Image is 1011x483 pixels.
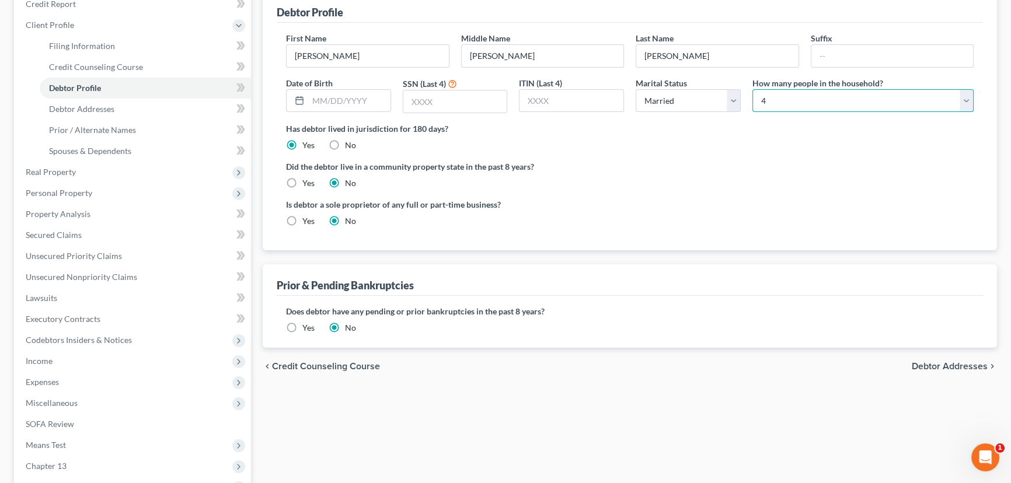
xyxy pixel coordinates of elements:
span: Debtor Profile [49,83,101,93]
input: -- [287,45,449,67]
span: Expenses [26,377,59,387]
iframe: Intercom live chat [971,443,999,471]
span: Credit Counseling Course [272,362,380,371]
a: Unsecured Nonpriority Claims [16,267,251,288]
label: No [345,322,356,334]
label: How many people in the household? [752,77,883,89]
input: XXXX [403,90,507,113]
div: Debtor Profile [277,5,343,19]
input: -- [811,45,974,67]
span: Prior / Alternate Names [49,125,136,135]
span: Client Profile [26,20,74,30]
span: Chapter 13 [26,461,67,471]
div: Prior & Pending Bankruptcies [277,278,414,292]
a: Unsecured Priority Claims [16,246,251,267]
span: Lawsuits [26,293,57,303]
span: Spouses & Dependents [49,146,131,156]
span: Unsecured Priority Claims [26,251,122,261]
label: No [345,139,356,151]
input: XXXX [520,90,623,112]
span: Miscellaneous [26,398,78,408]
span: Debtor Addresses [49,104,114,114]
input: MM/DD/YYYY [308,90,391,112]
span: 1 [995,443,1005,453]
a: Property Analysis [16,204,251,225]
label: Has debtor lived in jurisdiction for 180 days? [286,123,974,135]
span: Unsecured Nonpriority Claims [26,272,137,282]
label: Is debtor a sole proprietor of any full or part-time business? [286,198,624,211]
a: Lawsuits [16,288,251,309]
label: Last Name [636,32,674,44]
span: Secured Claims [26,230,82,240]
label: SSN (Last 4) [403,78,446,90]
a: Secured Claims [16,225,251,246]
label: Did the debtor live in a community property state in the past 8 years? [286,160,974,173]
a: Prior / Alternate Names [40,120,251,141]
span: Filing Information [49,41,115,51]
a: Executory Contracts [16,309,251,330]
button: Debtor Addresses chevron_right [912,362,997,371]
label: Yes [302,177,315,189]
a: Debtor Addresses [40,99,251,120]
label: First Name [286,32,326,44]
label: Yes [302,322,315,334]
label: Suffix [811,32,832,44]
span: Credit Counseling Course [49,62,143,72]
a: SOFA Review [16,414,251,435]
input: -- [636,45,799,67]
label: No [345,215,356,227]
i: chevron_left [263,362,272,371]
a: Filing Information [40,36,251,57]
a: Debtor Profile [40,78,251,99]
label: No [345,177,356,189]
span: Personal Property [26,188,92,198]
label: Marital Status [636,77,687,89]
span: Codebtors Insiders & Notices [26,335,132,345]
label: Does debtor have any pending or prior bankruptcies in the past 8 years? [286,305,974,317]
span: SOFA Review [26,419,74,429]
i: chevron_right [988,362,997,371]
label: Date of Birth [286,77,333,89]
span: Real Property [26,167,76,177]
label: Yes [302,139,315,151]
span: Property Analysis [26,209,90,219]
label: ITIN (Last 4) [519,77,562,89]
span: Executory Contracts [26,314,100,324]
span: Debtor Addresses [912,362,988,371]
span: Income [26,356,53,366]
input: M.I [462,45,624,67]
a: Credit Counseling Course [40,57,251,78]
button: chevron_left Credit Counseling Course [263,362,380,371]
span: Means Test [26,440,66,450]
a: Spouses & Dependents [40,141,251,162]
label: Middle Name [461,32,510,44]
label: Yes [302,215,315,227]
